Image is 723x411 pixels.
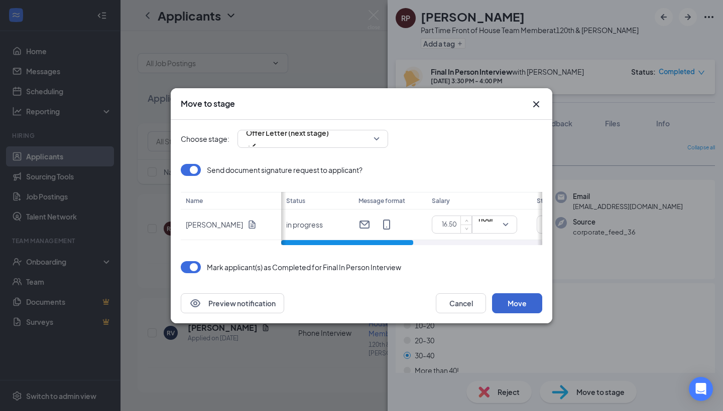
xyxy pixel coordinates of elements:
th: Salary [427,192,531,210]
th: Message format [353,192,427,210]
span: Decrease Value [460,225,471,233]
span: Choose stage: [181,133,229,144]
p: Mark applicant(s) as Completed for Final In Person Interview [207,262,401,272]
th: Name [181,192,281,210]
svg: Email [358,219,371,231]
svg: Checkmark [246,140,258,152]
th: Start date [532,192,722,210]
svg: MobileSms [381,219,393,231]
h3: Move to stage [181,98,235,109]
div: Loading offer data. [181,164,542,245]
svg: Document [247,220,257,230]
span: Increase Value [460,216,471,225]
span: down [463,226,469,232]
svg: Cross [530,98,542,110]
button: EyePreview notification [181,293,284,313]
button: Move [492,293,542,313]
input: $ [436,217,471,232]
td: in progress [281,210,353,240]
button: Cancel [436,293,486,313]
svg: Eye [189,297,201,309]
button: Close [530,98,542,110]
p: [PERSON_NAME] [186,220,243,230]
th: Status [281,192,353,210]
div: Open Intercom Messenger [689,377,713,401]
svg: Checkmark [478,226,491,238]
span: Offer Letter (next stage) [246,125,329,140]
p: Send document signature request to applicant? [207,165,363,175]
span: up [463,218,469,224]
